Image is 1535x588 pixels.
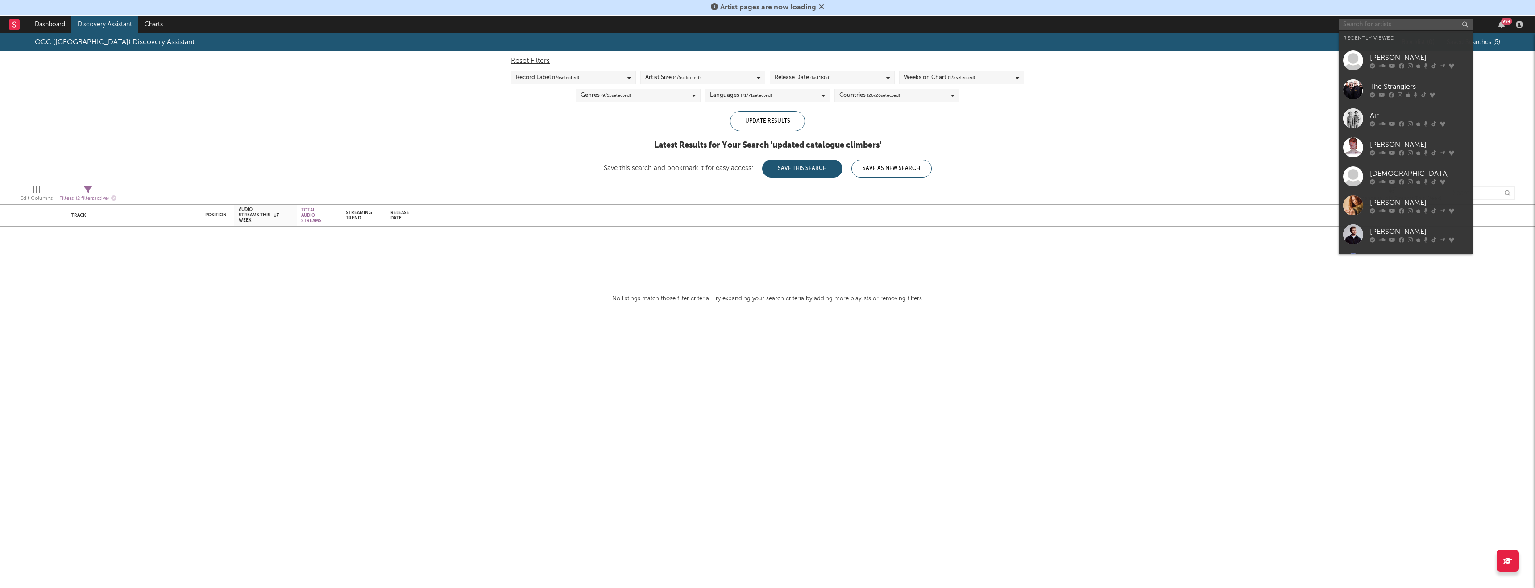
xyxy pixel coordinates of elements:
span: ( 1 / 6 selected) [552,72,579,83]
span: ( 26 / 26 selected) [867,90,900,101]
span: Saved Searches [1447,39,1500,46]
div: Edit Columns [20,193,53,204]
div: Reset Filters [511,56,1024,66]
a: [PERSON_NAME] [1339,191,1473,220]
div: Edit Columns [20,182,53,208]
button: Save As New Search [851,160,932,178]
div: Filters [59,193,116,204]
div: [PERSON_NAME] [1370,197,1468,208]
div: Filters(2 filters active) [59,182,116,208]
div: No listings match those filter criteria. Try expanding your search criteria by adding more playli... [612,294,923,304]
div: Artist Size [645,72,701,83]
div: [PERSON_NAME] [1370,139,1468,150]
a: [PERSON_NAME] [1339,46,1473,75]
div: Air [1370,110,1468,121]
span: ( 1 / 5 selected) [948,72,975,83]
span: ( 5 ) [1493,39,1500,46]
div: Track [71,213,192,218]
div: Languages [710,90,772,101]
span: Dismiss [819,4,824,11]
div: Streaming Trend [346,210,377,221]
div: Release Date [390,210,413,221]
span: Artist pages are now loading [720,4,816,11]
span: (last 180 d) [810,72,830,83]
div: [PERSON_NAME] [1370,226,1468,237]
div: Genres [581,90,631,101]
a: [PERSON_NAME] [1339,249,1473,278]
a: The Stranglers [1339,75,1473,104]
span: ( 71 / 71 selected) [741,90,772,101]
a: Discovery Assistant [71,16,138,33]
span: ( 4 / 5 selected) [673,72,701,83]
a: [PERSON_NAME] [1339,133,1473,162]
div: OCC ([GEOGRAPHIC_DATA]) Discovery Assistant [35,37,195,48]
a: Dashboard [29,16,71,33]
input: Search for artists [1339,19,1473,30]
div: Countries [839,90,900,101]
div: Recently Viewed [1343,33,1468,44]
div: Latest Results for Your Search ' updated catalogue climbers ' [604,140,932,151]
button: Save This Search [762,160,842,178]
div: Update Results [730,111,805,131]
a: Charts [138,16,169,33]
div: Total Audio Streams [301,207,324,224]
span: ( 9 / 15 selected) [601,90,631,101]
input: Search... [1448,186,1515,200]
div: Audio Streams This Week [239,207,279,223]
div: [DEMOGRAPHIC_DATA] [1370,168,1468,179]
a: [DEMOGRAPHIC_DATA] [1339,162,1473,191]
span: ( 2 filters active) [76,196,109,201]
div: 99 + [1501,18,1512,25]
div: Record Label [516,72,579,83]
a: Air [1339,104,1473,133]
div: Weeks on Chart [904,72,975,83]
div: Release Date [775,72,830,83]
div: [PERSON_NAME] [1370,52,1468,63]
div: The Stranglers [1370,81,1468,92]
button: 99+ [1498,21,1505,28]
div: Save this search and bookmark it for easy access: [604,165,932,171]
div: Position [205,212,227,218]
a: [PERSON_NAME] [1339,220,1473,249]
